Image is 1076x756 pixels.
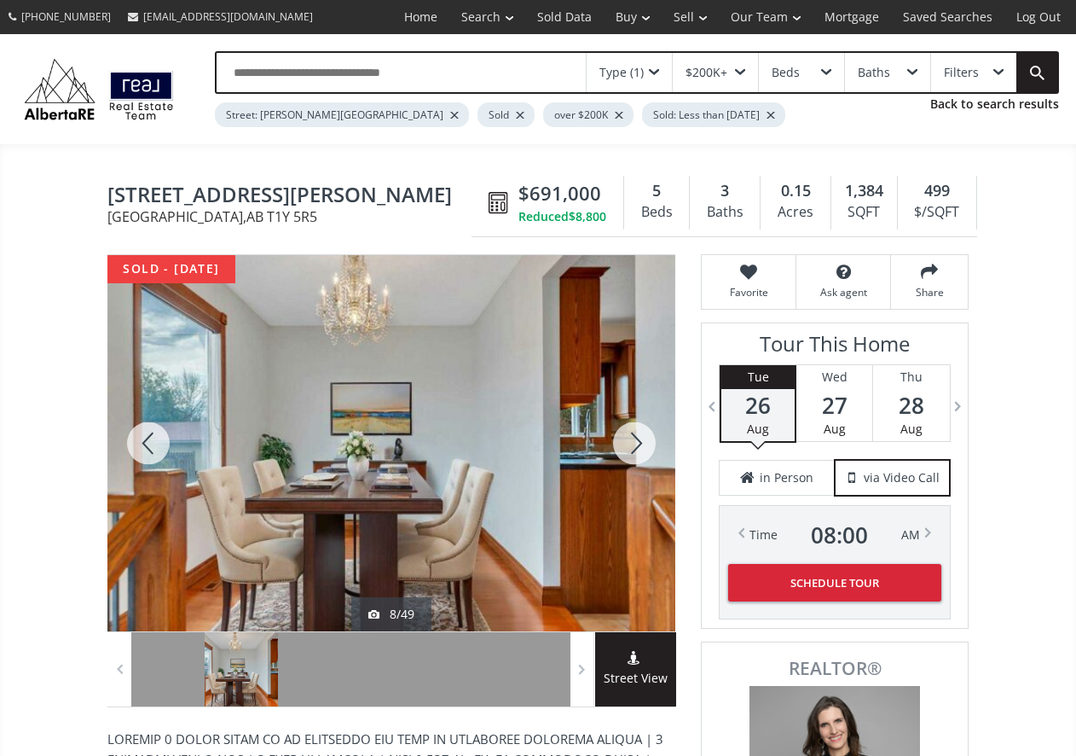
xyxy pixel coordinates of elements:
div: Baths [858,67,890,79]
div: Baths [698,200,751,225]
img: Logo [17,55,181,123]
span: Share [900,285,959,299]
span: 300 Templeton Circle NE [107,183,480,210]
span: $8,800 [569,208,606,225]
span: [EMAIL_ADDRESS][DOMAIN_NAME] [143,9,313,24]
div: Wed [796,365,872,389]
div: Beds [633,200,680,225]
div: Tue [721,365,795,389]
span: in Person [760,469,813,486]
div: 8/49 [368,606,414,623]
div: $/SQFT [906,200,968,225]
div: Sold: Less than [DATE] [642,102,785,127]
div: Thu [873,365,950,389]
div: Sold [477,102,535,127]
div: Reduced [518,208,606,225]
div: $200K+ [686,67,727,79]
span: 28 [873,393,950,417]
span: Aug [747,421,769,437]
span: [GEOGRAPHIC_DATA] , AB T1Y 5R5 [107,210,480,224]
span: 26 [721,393,795,417]
div: Beds [772,67,800,79]
div: Time AM [749,523,920,547]
span: [PHONE_NUMBER] [21,9,111,24]
a: [EMAIL_ADDRESS][DOMAIN_NAME] [119,1,321,32]
div: Filters [944,67,979,79]
span: Aug [824,421,846,437]
span: via Video Call [864,469,940,486]
div: Acres [769,200,821,225]
div: 499 [906,180,968,202]
div: 300 Templeton Circle NE Calgary, AB T1Y 5R5 - Photo 8 of 49 [107,255,675,631]
span: Aug [900,421,923,437]
div: sold - [DATE] [107,255,235,283]
span: 1,384 [845,180,883,202]
span: Street View [595,669,676,689]
div: over $200K [543,102,633,127]
span: REALTOR® [720,660,949,677]
div: SQFT [840,200,888,225]
div: Street: [PERSON_NAME][GEOGRAPHIC_DATA] [215,102,469,127]
span: Ask agent [805,285,882,299]
button: Schedule Tour [728,564,941,602]
div: Type (1) [599,67,644,79]
div: 5 [633,180,680,202]
div: 3 [698,180,751,202]
a: Back to search results [930,96,1059,113]
span: Favorite [710,285,787,299]
span: 08 : 00 [811,523,868,547]
span: 27 [796,393,872,417]
div: 0.15 [769,180,821,202]
h3: Tour This Home [719,332,951,364]
span: $691,000 [518,180,601,206]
